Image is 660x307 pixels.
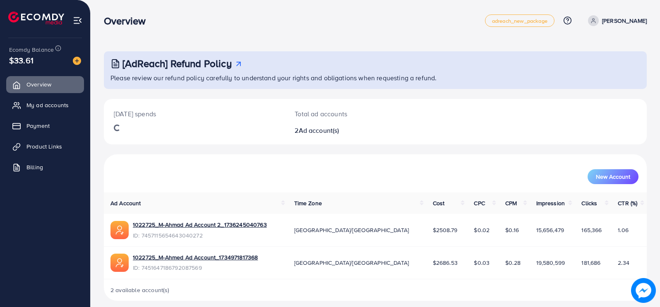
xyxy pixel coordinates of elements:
[596,174,630,180] span: New Account
[295,109,410,119] p: Total ad accounts
[73,57,81,65] img: image
[114,109,275,119] p: [DATE] spends
[299,126,339,135] span: Ad account(s)
[9,54,34,66] span: $33.61
[133,253,258,261] a: 1022725_M-Ahmed Ad Account_1734971817368
[581,259,600,267] span: 181,686
[433,199,445,207] span: Cost
[474,259,490,267] span: $0.03
[26,80,51,89] span: Overview
[110,254,129,272] img: ic-ads-acc.e4c84228.svg
[588,169,638,184] button: New Account
[6,97,84,113] a: My ad accounts
[294,199,322,207] span: Time Zone
[133,231,267,240] span: ID: 7457115654643040272
[294,259,409,267] span: [GEOGRAPHIC_DATA]/[GEOGRAPHIC_DATA]
[6,159,84,175] a: Billing
[602,16,647,26] p: [PERSON_NAME]
[618,199,637,207] span: CTR (%)
[110,199,141,207] span: Ad Account
[581,199,597,207] span: Clicks
[618,226,629,234] span: 1.06
[73,16,82,25] img: menu
[474,226,490,234] span: $0.02
[585,15,647,26] a: [PERSON_NAME]
[104,15,152,27] h3: Overview
[26,122,50,130] span: Payment
[581,226,602,234] span: 165,366
[485,14,554,27] a: adreach_new_package
[536,226,564,234] span: 15,656,479
[433,259,458,267] span: $2686.53
[536,199,565,207] span: Impression
[122,58,232,70] h3: [AdReach] Refund Policy
[110,221,129,239] img: ic-ads-acc.e4c84228.svg
[133,221,267,229] a: 1022725_M-Ahmad Ad Account 2_1736245040763
[6,76,84,93] a: Overview
[110,286,170,294] span: 2 available account(s)
[505,199,517,207] span: CPM
[295,127,410,134] h2: 2
[492,18,547,24] span: adreach_new_package
[26,142,62,151] span: Product Links
[6,118,84,134] a: Payment
[26,101,69,109] span: My ad accounts
[9,46,54,54] span: Ecomdy Balance
[433,226,457,234] span: $2508.79
[26,163,43,171] span: Billing
[618,259,629,267] span: 2.34
[505,226,519,234] span: $0.16
[505,259,521,267] span: $0.28
[631,278,656,303] img: image
[6,138,84,155] a: Product Links
[294,226,409,234] span: [GEOGRAPHIC_DATA]/[GEOGRAPHIC_DATA]
[536,259,565,267] span: 19,580,599
[8,12,64,24] img: logo
[474,199,485,207] span: CPC
[110,73,642,83] p: Please review our refund policy carefully to understand your rights and obligations when requesti...
[133,264,258,272] span: ID: 7451647186792087569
